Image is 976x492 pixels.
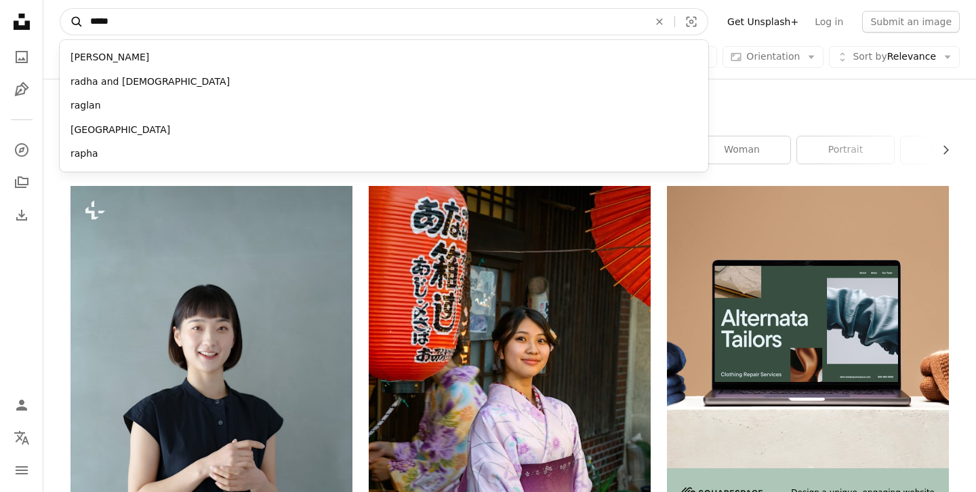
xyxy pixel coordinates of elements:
form: Find visuals sitewide [60,8,708,35]
button: scroll list to the right [933,136,949,164]
div: rapha [60,142,708,166]
div: [PERSON_NAME] [60,45,708,70]
a: Log in [807,11,851,33]
a: Photos [8,43,35,71]
a: Home — Unsplash [8,8,35,38]
a: Explore [8,136,35,164]
button: Clear [645,9,674,35]
button: Submit an image [862,11,960,33]
a: portrait [797,136,894,164]
span: Sort by [853,51,887,62]
span: Relevance [853,50,936,64]
a: Log in / Sign up [8,392,35,419]
button: Sort byRelevance [829,46,960,68]
button: Search Unsplash [60,9,83,35]
a: woman [693,136,790,164]
button: Orientation [723,46,823,68]
a: Portrait of a smiling young woman indoors [70,391,352,403]
button: Language [8,424,35,451]
a: A woman in a kimono standing in front of a store [369,391,651,403]
a: Illustrations [8,76,35,103]
a: Get Unsplash+ [719,11,807,33]
a: Download History [8,202,35,229]
button: Menu [8,457,35,484]
div: [GEOGRAPHIC_DATA] [60,118,708,143]
span: Orientation [746,51,800,62]
div: radha and [DEMOGRAPHIC_DATA] [60,70,708,94]
div: raglan [60,94,708,118]
button: Visual search [675,9,708,35]
a: Collections [8,169,35,196]
img: file-1707885205802-88dd96a21c72image [667,186,949,468]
